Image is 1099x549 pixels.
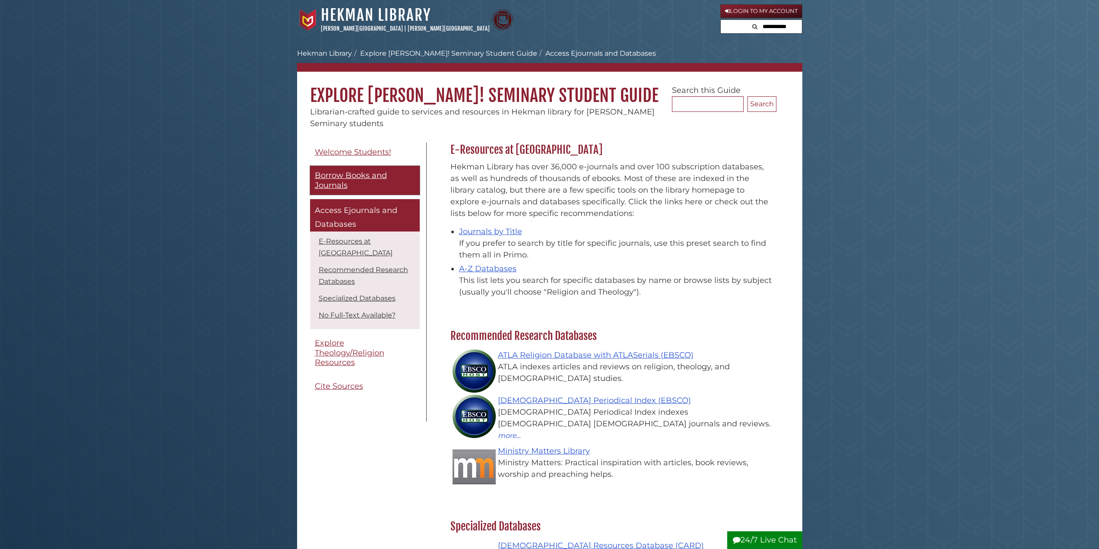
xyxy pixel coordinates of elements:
[446,143,776,157] h2: E-Resources at [GEOGRAPHIC_DATA]
[750,20,760,32] button: Search
[459,227,522,236] a: Journals by Title
[310,333,420,372] a: Explore Theology/Religion Resources
[498,396,691,405] a: [DEMOGRAPHIC_DATA] Periodical Index (EBSCO)
[459,361,772,384] div: ATLA indexes articles and reviews on religion, theology, and [DEMOGRAPHIC_DATA] studies.
[450,161,772,219] p: Hekman Library has over 36,000 e-journals and over 100 subscription databases, as well as hundred...
[446,329,776,343] h2: Recommended Research Databases
[360,49,537,57] a: Explore [PERSON_NAME]! Seminary Student Guide
[446,520,776,533] h2: Specialized Databases
[498,446,590,456] a: Ministry Matters Library
[404,25,406,32] span: |
[310,143,420,162] a: Welcome Students!
[315,171,387,190] span: Borrow Books and Journals
[720,4,802,18] a: Login to My Account
[310,143,420,400] div: Guide Pages
[459,457,772,480] div: Ministry Matters: Practical inspiration with articles, book reviews, worship and preaching helps.
[297,48,802,72] nav: breadcrumb
[321,25,403,32] a: [PERSON_NAME][GEOGRAPHIC_DATA]
[498,350,694,360] a: ATLA Religion Database with ATLASerials (EBSCO)
[492,9,513,31] img: Calvin Theological Seminary
[297,49,352,57] a: Hekman Library
[315,147,391,157] span: Welcome Students!
[319,237,393,257] a: E-Resources at [GEOGRAPHIC_DATA]
[408,25,490,32] a: [PERSON_NAME][GEOGRAPHIC_DATA]
[498,430,521,441] button: more...
[459,275,772,298] div: This list lets you search for specific databases by name or browse lists by subject (usually you'...
[297,72,802,106] h1: Explore [PERSON_NAME]! Seminary Student Guide
[537,48,656,59] li: Access Ejournals and Databases
[459,406,772,430] div: [DEMOGRAPHIC_DATA] Periodical Index indexes [DEMOGRAPHIC_DATA] [DEMOGRAPHIC_DATA] journals and re...
[321,6,431,25] a: Hekman Library
[315,381,363,391] span: Cite Sources
[310,199,420,232] a: Access Ejournals and Databases
[310,166,420,195] a: Borrow Books and Journals
[315,338,384,367] span: Explore Theology/Religion Resources
[459,264,516,273] a: A-Z Databases
[319,294,396,302] a: Specialized Databases
[752,24,757,29] i: Search
[310,107,655,128] span: Librarian-crafted guide to services and resources in Hekman library for [PERSON_NAME] Seminary st...
[459,238,772,261] div: If you prefer to search by title for specific journals, use this preset search to find them all i...
[310,377,420,396] a: Cite Sources
[297,9,319,31] img: Calvin University
[319,266,408,286] a: Recommended Research Databases
[315,206,397,229] span: Access Ejournals and Databases
[319,311,396,319] a: No Full-Text Available?
[727,531,802,549] button: 24/7 Live Chat
[747,96,776,112] button: Search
